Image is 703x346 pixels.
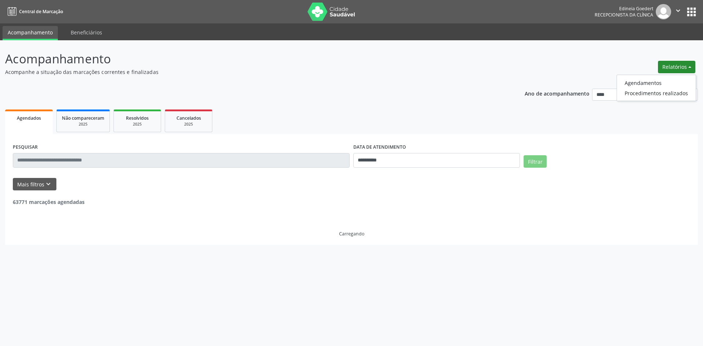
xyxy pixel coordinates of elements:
span: Agendados [17,115,41,121]
div: 2025 [170,122,207,127]
p: Acompanhe a situação das marcações correntes e finalizadas [5,68,490,76]
div: Edineia Goedert [595,5,653,12]
p: Acompanhamento [5,50,490,68]
i:  [674,7,682,15]
span: Central de Marcação [19,8,63,15]
a: Beneficiários [66,26,107,39]
img: img [656,4,671,19]
button: Filtrar [524,155,547,168]
label: PESQUISAR [13,142,38,153]
div: 2025 [119,122,156,127]
span: Não compareceram [62,115,104,121]
a: Central de Marcação [5,5,63,18]
span: Recepcionista da clínica [595,12,653,18]
button:  [671,4,685,19]
button: apps [685,5,698,18]
ul: Relatórios [617,75,696,101]
div: 2025 [62,122,104,127]
strong: 63771 marcações agendadas [13,198,85,205]
p: Ano de acompanhamento [525,89,589,98]
button: Mais filtroskeyboard_arrow_down [13,178,56,191]
a: Acompanhamento [3,26,58,40]
div: Carregando [339,231,364,237]
button: Relatórios [658,61,695,73]
span: Resolvidos [126,115,149,121]
label: DATA DE ATENDIMENTO [353,142,406,153]
a: Agendamentos [617,78,696,88]
span: Cancelados [176,115,201,121]
i: keyboard_arrow_down [44,180,52,188]
a: Procedimentos realizados [617,88,696,98]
